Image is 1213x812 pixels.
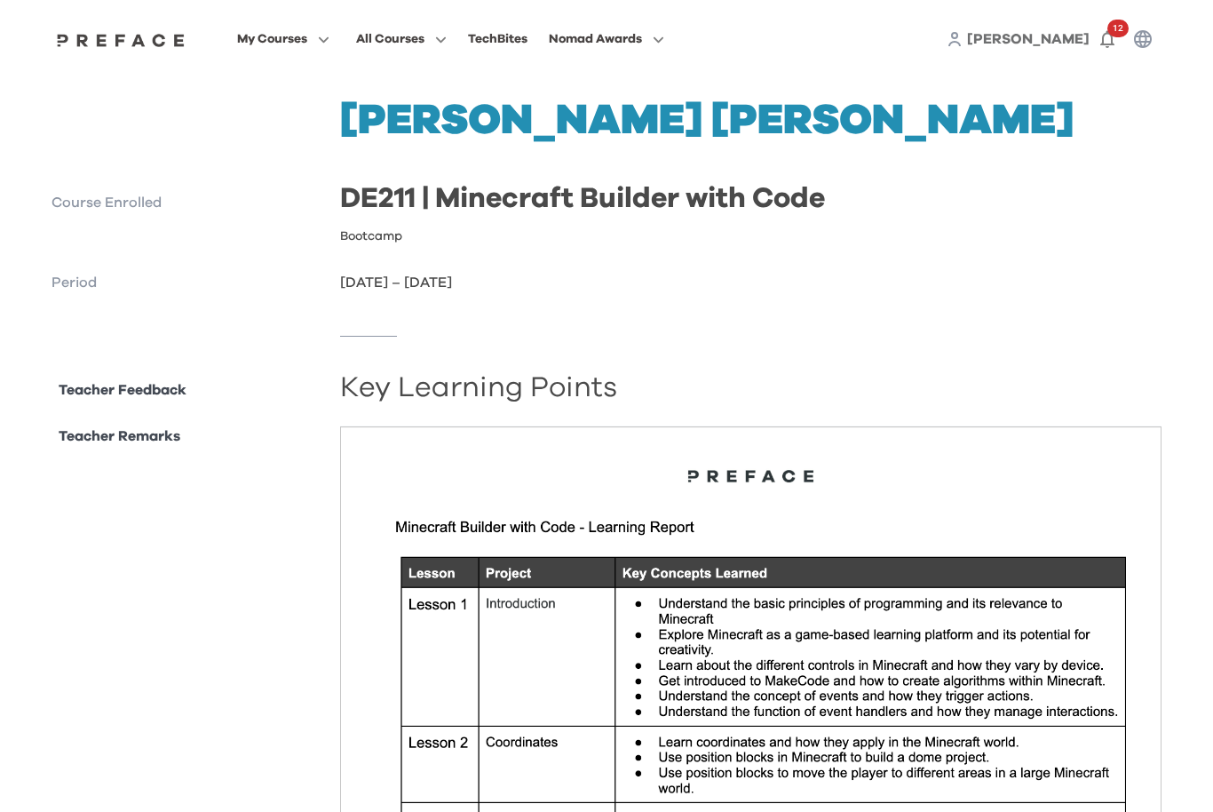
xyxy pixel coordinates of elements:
span: 12 [1107,20,1129,37]
p: Teacher Remarks [59,426,180,447]
h1: [PERSON_NAME] [PERSON_NAME] [340,100,1162,142]
button: Nomad Awards [543,28,670,51]
p: Bootcamp [340,227,402,245]
span: My Courses [237,28,307,50]
p: Course Enrolled [52,192,326,213]
span: [PERSON_NAME] [967,32,1090,46]
p: Period [52,272,326,293]
a: Preface Logo [52,32,189,46]
h2: Key Learning Points [340,379,1162,397]
button: My Courses [232,28,335,51]
div: TechBites [468,28,527,50]
p: Teacher Feedback [59,379,186,401]
img: Preface Logo [52,33,189,47]
span: All Courses [356,28,424,50]
a: [PERSON_NAME] [967,28,1090,50]
button: 12 [1090,21,1125,57]
p: [DATE] – [DATE] [340,272,1162,293]
button: All Courses [351,28,452,51]
h2: DE211 | Minecraft Builder with Code [340,185,1162,213]
span: Nomad Awards [549,28,642,50]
